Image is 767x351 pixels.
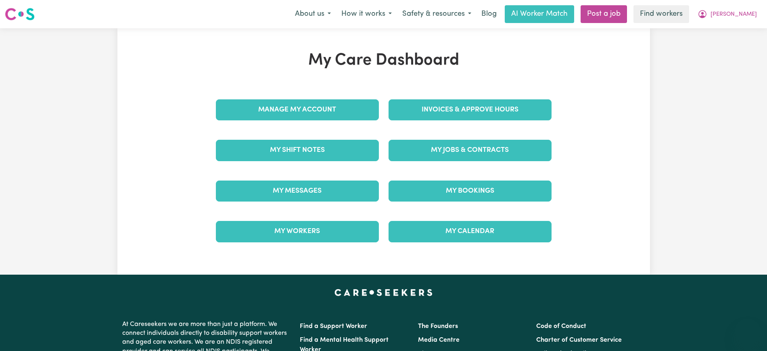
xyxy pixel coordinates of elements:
[581,5,627,23] a: Post a job
[505,5,574,23] a: AI Worker Match
[735,319,761,345] iframe: Button to launch messaging window
[418,323,458,330] a: The Founders
[711,10,757,19] span: [PERSON_NAME]
[418,337,460,343] a: Media Centre
[300,323,367,330] a: Find a Support Worker
[536,323,586,330] a: Code of Conduct
[397,6,477,23] button: Safety & resources
[216,140,379,161] a: My Shift Notes
[389,99,552,120] a: Invoices & Approve Hours
[5,5,35,23] a: Careseekers logo
[290,6,336,23] button: About us
[633,5,689,23] a: Find workers
[692,6,762,23] button: My Account
[536,337,622,343] a: Charter of Customer Service
[477,5,502,23] a: Blog
[216,99,379,120] a: Manage My Account
[216,221,379,242] a: My Workers
[216,181,379,202] a: My Messages
[389,221,552,242] a: My Calendar
[5,7,35,21] img: Careseekers logo
[336,6,397,23] button: How it works
[211,51,556,70] h1: My Care Dashboard
[334,289,433,296] a: Careseekers home page
[389,140,552,161] a: My Jobs & Contracts
[389,181,552,202] a: My Bookings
